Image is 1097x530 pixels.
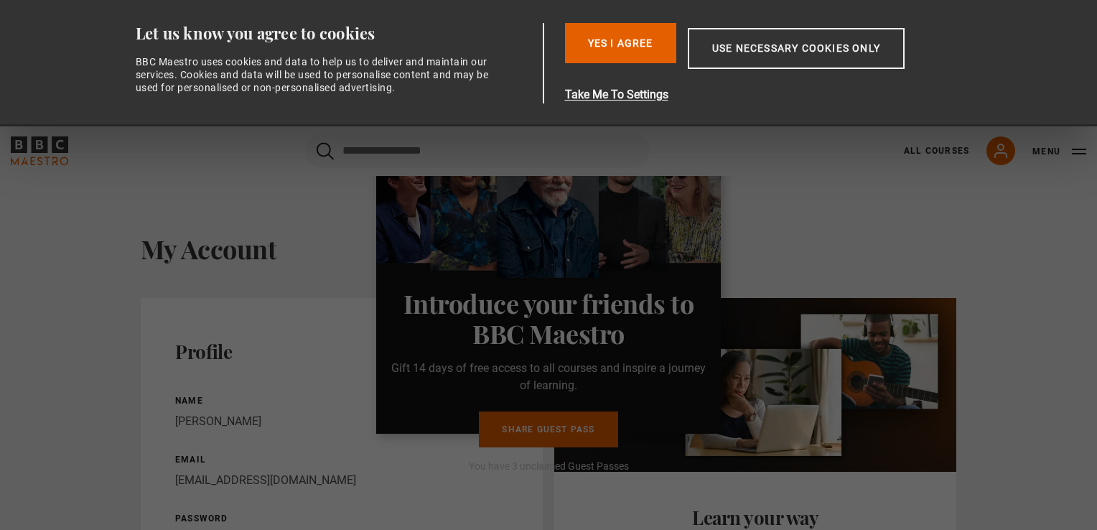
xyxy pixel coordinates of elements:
button: Yes I Agree [565,23,676,63]
button: Submit the search query [317,142,334,160]
a: All Courses [904,144,969,157]
p: [EMAIL_ADDRESS][DOMAIN_NAME] [175,472,508,489]
p: Name [175,394,508,407]
h1: My Account [141,233,956,264]
button: Toggle navigation [1032,144,1086,159]
button: Take Me To Settings [565,86,973,103]
h3: Introduce your friends to BBC Maestro [388,288,709,348]
p: [PERSON_NAME] [175,413,508,430]
h2: Profile [175,340,232,363]
p: Password [175,512,508,525]
div: BBC Maestro uses cookies and data to help us to deliver and maintain our services. Cookies and da... [136,55,498,95]
button: Use necessary cookies only [688,28,905,69]
svg: BBC Maestro [11,136,68,165]
p: Email [175,453,508,466]
a: Share guest pass [479,412,617,447]
input: Search [305,134,650,168]
p: You have 3 unclaimed Guest Passes [388,459,709,474]
p: Gift 14 days of free access to all courses and inspire a journey of learning. [388,360,709,394]
h2: Learn your way [589,506,922,529]
div: Let us know you agree to cookies [136,23,538,44]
